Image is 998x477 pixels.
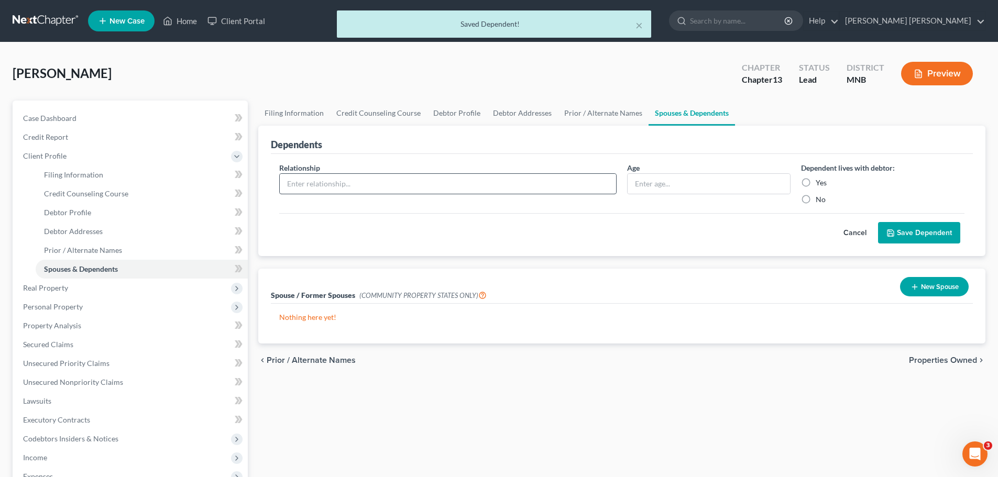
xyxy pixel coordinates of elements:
iframe: Intercom live chat [962,441,988,467]
span: Secured Claims [23,340,73,349]
p: Nothing here yet! [279,312,964,323]
span: Debtor Profile [44,208,91,217]
span: Prior / Alternate Names [267,356,356,364]
a: Case Dashboard [15,109,248,128]
a: Unsecured Nonpriority Claims [15,373,248,392]
span: Debtor Addresses [44,227,103,236]
a: Prior / Alternate Names [558,101,649,126]
span: Income [23,453,47,462]
i: chevron_left [258,356,267,364]
a: Spouses & Dependents [36,260,248,279]
a: Executory Contracts [15,411,248,429]
span: Unsecured Priority Claims [23,359,109,368]
span: [PERSON_NAME] [13,65,112,81]
a: Secured Claims [15,335,248,354]
a: Credit Counseling Course [36,184,248,203]
label: Yes [816,178,827,188]
span: Spouses & Dependents [44,264,118,273]
a: Debtor Profile [427,101,487,126]
button: Properties Owned chevron_right [909,356,985,364]
button: Cancel [832,223,878,243]
button: Save Dependent [878,222,960,244]
div: Status [799,62,830,74]
div: Chapter [742,74,782,86]
a: Prior / Alternate Names [36,241,248,260]
span: Prior / Alternate Names [44,246,122,254]
span: 3 [984,441,992,450]
label: Age [627,162,640,173]
span: Real Property [23,283,68,292]
i: chevron_right [977,356,985,364]
span: Credit Report [23,132,68,141]
a: Filing Information [36,165,248,184]
span: Codebtors Insiders & Notices [23,434,118,443]
div: MNB [847,74,884,86]
input: Enter age... [628,174,790,194]
span: Unsecured Nonpriority Claims [23,378,123,386]
span: Case Dashboard [23,114,76,123]
a: Credit Counseling Course [330,101,427,126]
div: Chapter [742,62,782,74]
span: Property Analysis [23,321,81,330]
a: Unsecured Priority Claims [15,354,248,373]
span: Personal Property [23,302,83,311]
button: × [635,19,643,31]
div: Dependents [271,138,322,151]
label: No [816,194,826,205]
a: Debtor Addresses [36,222,248,241]
span: 13 [773,74,782,84]
div: District [847,62,884,74]
a: Property Analysis [15,316,248,335]
span: Spouse / Former Spouses [271,291,355,299]
button: chevron_left Prior / Alternate Names [258,356,356,364]
span: Credit Counseling Course [44,189,128,198]
div: Lead [799,74,830,86]
a: Filing Information [258,101,330,126]
label: Dependent lives with debtor: [801,162,895,173]
a: Spouses & Dependents [649,101,735,126]
a: Debtor Profile [36,203,248,222]
a: Debtor Addresses [487,101,558,126]
span: (COMMUNITY PROPERTY STATES ONLY) [359,291,487,299]
a: Lawsuits [15,392,248,411]
a: Credit Report [15,128,248,147]
button: Preview [901,62,973,85]
span: Executory Contracts [23,415,90,424]
div: Saved Dependent! [345,19,643,29]
span: Lawsuits [23,396,51,405]
span: Relationship [279,163,320,172]
input: Enter relationship... [280,174,616,194]
span: Properties Owned [909,356,977,364]
span: Filing Information [44,170,103,179]
button: New Spouse [900,277,969,296]
span: Client Profile [23,151,67,160]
